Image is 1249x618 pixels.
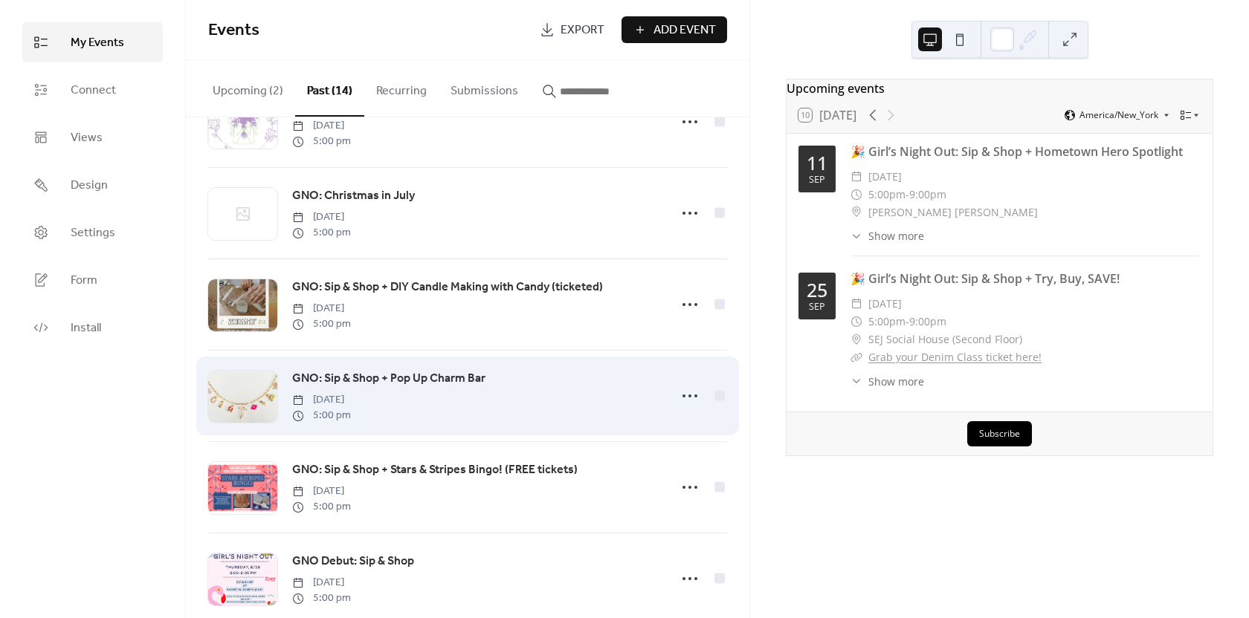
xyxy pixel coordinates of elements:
[292,279,603,296] span: GNO: Sip & Shop + DIY Candle Making with Candy (ticketed)
[292,461,578,479] span: GNO: Sip & Shop + Stars & Stripes Bingo! (FREE tickets)
[851,143,1201,160] div: 🎉 Girl’s Night Out: Sip & Shop + Hometown Hero Spotlight
[851,295,862,313] div: ​
[71,319,101,337] span: Install
[868,350,1042,364] a: Grab your Denim Class ticket here!
[851,168,862,186] div: ​
[295,60,364,117] button: Past (14)
[561,22,604,39] span: Export
[851,374,924,389] button: ​Show more
[292,484,351,499] span: [DATE]
[807,154,827,172] div: 11
[292,575,351,591] span: [DATE]
[22,117,163,157] a: Views
[439,60,530,115] button: Submissions
[292,118,351,134] span: [DATE]
[292,552,414,571] a: GNO Debut: Sip & Shop
[292,187,415,205] span: GNO: Christmas in July
[851,348,862,366] div: ​
[292,225,351,241] span: 5:00 pm
[208,14,259,47] span: Events
[292,408,351,423] span: 5:00 pm
[851,313,862,331] div: ​
[622,16,727,43] button: Add Event
[906,186,909,204] span: -
[809,175,825,185] div: Sep
[787,79,1213,97] div: Upcoming events
[1079,111,1158,120] span: America/New_York
[851,204,862,221] div: ​
[868,204,1038,221] span: [PERSON_NAME] [PERSON_NAME]
[22,308,163,348] a: Install
[71,272,97,290] span: Form
[868,168,902,186] span: [DATE]
[292,392,351,408] span: [DATE]
[292,134,351,149] span: 5:00 pm
[851,331,862,348] div: ​
[909,313,946,331] span: 9:00pm
[71,82,116,100] span: Connect
[22,22,163,62] a: My Events
[71,129,103,147] span: Views
[967,421,1032,446] button: Subscribe
[292,370,485,388] span: GNO: Sip & Shop + Pop Up Charm Bar
[851,186,862,204] div: ​
[851,228,862,244] div: ​
[529,16,616,43] a: Export
[868,313,906,331] span: 5:00pm
[653,22,716,39] span: Add Event
[868,331,1022,348] span: SEJ Social House (Second Floor)
[292,301,351,316] span: [DATE]
[22,165,163,205] a: Design
[22,70,163,110] a: Connect
[292,316,351,332] span: 5:00 pm
[71,34,124,52] span: My Events
[906,313,909,331] span: -
[22,212,163,253] a: Settings
[292,209,351,225] span: [DATE]
[868,186,906,204] span: 5:00pm
[292,591,351,606] span: 5:00 pm
[868,295,902,313] span: [DATE]
[807,281,827,299] div: 25
[71,224,115,242] span: Settings
[809,302,825,312] div: Sep
[292,369,485,388] a: GNO: Sip & Shop + Pop Up Charm Bar
[292,553,414,570] span: GNO Debut: Sip & Shop
[868,374,924,389] span: Show more
[22,260,163,300] a: Form
[851,374,862,389] div: ​
[909,186,946,204] span: 9:00pm
[71,177,108,195] span: Design
[364,60,439,115] button: Recurring
[851,228,924,244] button: ​Show more
[201,60,295,115] button: Upcoming (2)
[868,228,924,244] span: Show more
[292,461,578,480] a: GNO: Sip & Shop + Stars & Stripes Bingo! (FREE tickets)
[292,278,603,297] a: GNO: Sip & Shop + DIY Candle Making with Candy (ticketed)
[292,186,415,206] a: GNO: Christmas in July
[292,499,351,515] span: 5:00 pm
[851,270,1120,287] a: 🎉 Girl’s Night Out: Sip & Shop + Try, Buy, SAVE!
